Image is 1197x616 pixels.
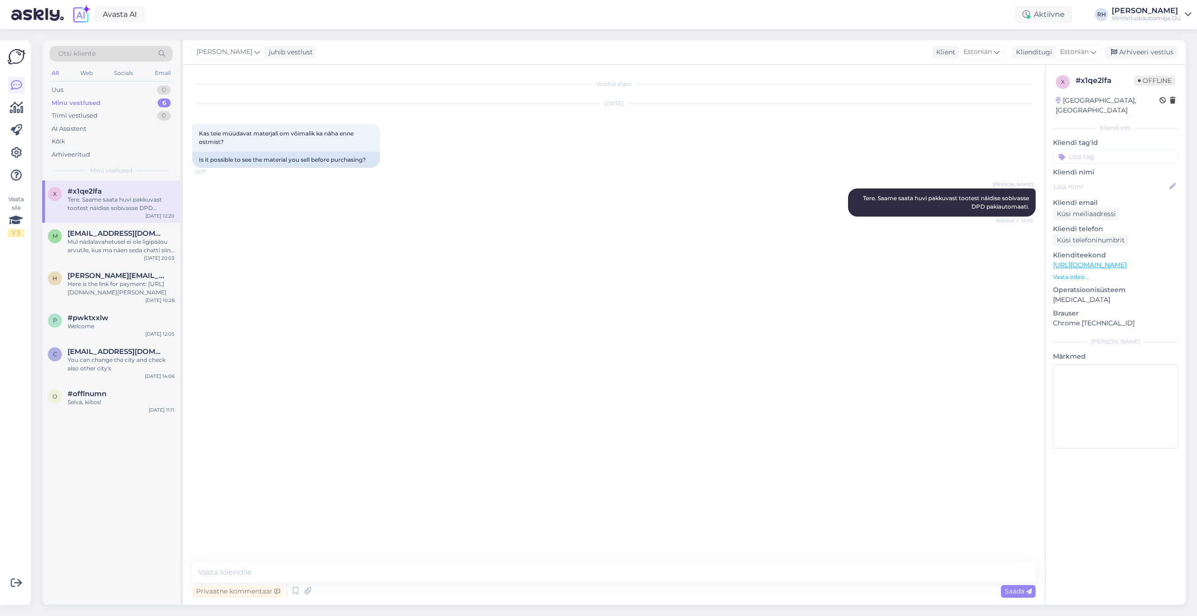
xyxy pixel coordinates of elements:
div: Minu vestlused [52,98,100,108]
span: m [53,233,58,240]
p: Märkmed [1053,352,1178,361]
input: Lisa tag [1053,150,1178,164]
span: Tere. Saame saata huvi pakkuvast tootest näidise sobivasse DPD pakiautomaati. [863,195,1030,210]
p: Operatsioonisüsteem [1053,285,1178,295]
span: Offline [1134,75,1175,86]
div: [GEOGRAPHIC_DATA], [GEOGRAPHIC_DATA] [1056,96,1159,115]
div: Klienditugi [1012,47,1052,57]
div: # x1qe2lfa [1076,75,1134,86]
p: [MEDICAL_DATA] [1053,295,1178,305]
p: Chrome [TECHNICAL_ID] [1053,318,1178,328]
div: 0 [157,111,171,120]
img: Askly Logo [8,48,25,66]
div: juhib vestlust [265,47,313,57]
a: Avasta AI [95,7,145,23]
span: [PERSON_NAME] [992,181,1033,188]
div: Socials [112,67,135,79]
div: 6 [158,98,171,108]
span: #offlnumn [68,390,106,398]
span: heidi.k.vakevainen@gmail.com [68,271,165,280]
div: [PERSON_NAME] [1112,7,1181,15]
div: Email [153,67,173,79]
div: Privaatne kommentaar [192,585,284,598]
div: Klient [932,47,955,57]
div: [DATE] 14:06 [145,373,174,380]
div: Vestlus algas [192,80,1036,88]
div: [DATE] 12:20 [145,212,174,219]
span: x [1061,78,1065,85]
span: Otsi kliente [58,49,96,59]
div: Is it possible to see the material you sell before purchasing? [192,152,380,168]
div: Aktiivne [1015,6,1072,23]
div: Küsi meiliaadressi [1053,208,1120,220]
a: [PERSON_NAME]Viimistluskaubamaja OÜ [1112,7,1191,22]
div: Vaata siia [8,195,24,237]
div: 1 / 3 [8,229,24,237]
span: Minu vestlused [90,166,132,175]
div: RH [1095,8,1108,21]
div: [DATE] [192,99,1036,108]
div: All [50,67,61,79]
div: [DATE] 10:28 [145,297,174,304]
div: Arhiveeri vestlus [1105,46,1177,59]
div: 0 [157,85,171,95]
div: Tiimi vestlused [52,111,98,120]
div: Kliendi info [1053,124,1178,132]
div: Viimistluskaubamaja OÜ [1112,15,1181,22]
span: Nähtud ✓ 12:20 [996,217,1033,224]
a: [URL][DOMAIN_NAME] [1053,261,1127,269]
span: [PERSON_NAME] [197,47,252,57]
div: Mul nädalavahetusel ei ole ligipääsu arvutile, kus ma näen seda chatti siin. Palun kirjutage mull... [68,238,174,255]
img: explore-ai [71,5,91,24]
span: #x1qe2lfa [68,187,102,195]
p: Kliendi tag'id [1053,138,1178,148]
div: [DATE] 12:05 [145,331,174,338]
span: 12:17 [195,168,230,175]
p: Brauser [1053,308,1178,318]
div: Tere. Saame saata huvi pakkuvast tootest näidise sobivasse DPD pakiautomaati. [68,195,174,212]
span: o [53,393,57,400]
div: Arhiveeritud [52,150,90,159]
div: Uus [52,85,63,95]
div: [DATE] 11:11 [149,406,174,413]
div: Web [78,67,95,79]
div: [PERSON_NAME] [1053,338,1178,346]
span: x [53,190,57,197]
p: Klienditeekond [1053,250,1178,260]
div: Welcome [68,322,174,331]
div: Küsi telefoninumbrit [1053,234,1129,247]
span: #pwktxxlw [68,314,108,322]
p: Kliendi nimi [1053,167,1178,177]
div: You can change the city and check also other city's [68,356,174,373]
span: martin00911@gmail.com [68,229,165,238]
p: Kliendi email [1053,198,1178,208]
span: p [53,317,57,324]
div: Here is the link for payment: [URL][DOMAIN_NAME][PERSON_NAME] [68,280,174,297]
span: Estonian [1060,47,1089,57]
span: Kas teie müüdavat materjali om võimalik ka näha enne ostmist? [199,130,355,145]
div: [DATE] 20:03 [144,255,174,262]
div: AI Assistent [52,124,86,134]
span: colettecowperthwaite@live.co.uk [68,347,165,356]
div: Kõik [52,137,65,146]
span: Estonian [963,47,992,57]
span: h [53,275,57,282]
span: Saada [1005,587,1032,595]
input: Lisa nimi [1053,181,1167,192]
p: Kliendi telefon [1053,224,1178,234]
span: c [53,351,57,358]
div: Selvä, kiitos! [68,398,174,406]
p: Vaata edasi ... [1053,273,1178,281]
